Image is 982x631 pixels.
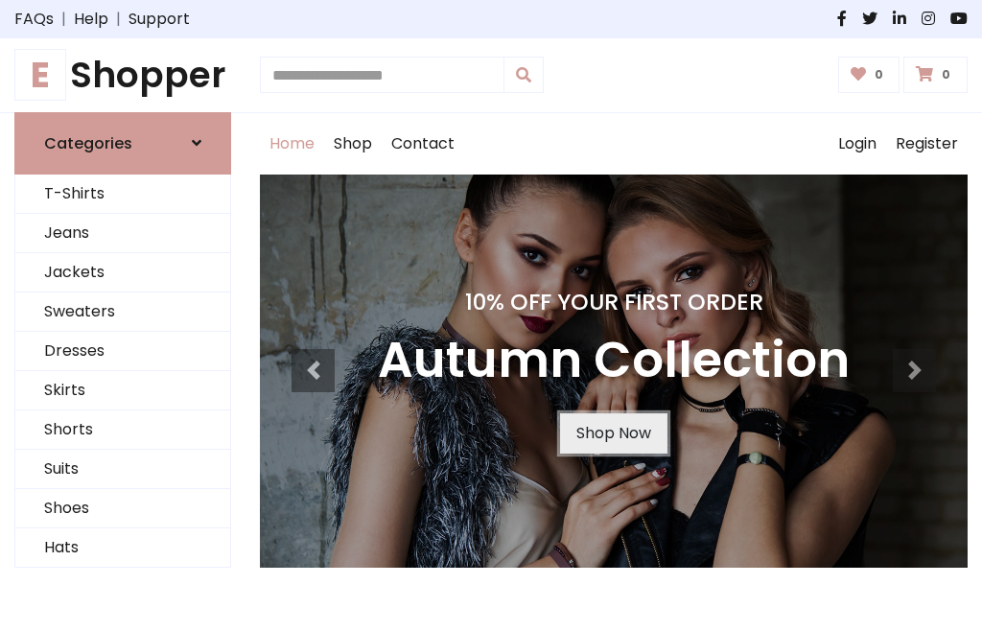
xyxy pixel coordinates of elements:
[15,450,230,489] a: Suits
[382,113,464,175] a: Contact
[54,8,74,31] span: |
[15,214,230,253] a: Jeans
[15,489,230,528] a: Shoes
[15,528,230,568] a: Hats
[14,54,231,97] h1: Shopper
[15,175,230,214] a: T-Shirts
[324,113,382,175] a: Shop
[378,331,850,390] h3: Autumn Collection
[129,8,190,31] a: Support
[14,54,231,97] a: EShopper
[15,253,230,292] a: Jackets
[870,66,888,83] span: 0
[15,410,230,450] a: Shorts
[937,66,955,83] span: 0
[14,8,54,31] a: FAQs
[886,113,968,175] a: Register
[260,113,324,175] a: Home
[14,49,66,101] span: E
[108,8,129,31] span: |
[15,292,230,332] a: Sweaters
[829,113,886,175] a: Login
[560,413,667,454] a: Shop Now
[15,371,230,410] a: Skirts
[903,57,968,93] a: 0
[14,112,231,175] a: Categories
[378,289,850,315] h4: 10% Off Your First Order
[15,332,230,371] a: Dresses
[838,57,900,93] a: 0
[74,8,108,31] a: Help
[44,134,132,152] h6: Categories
